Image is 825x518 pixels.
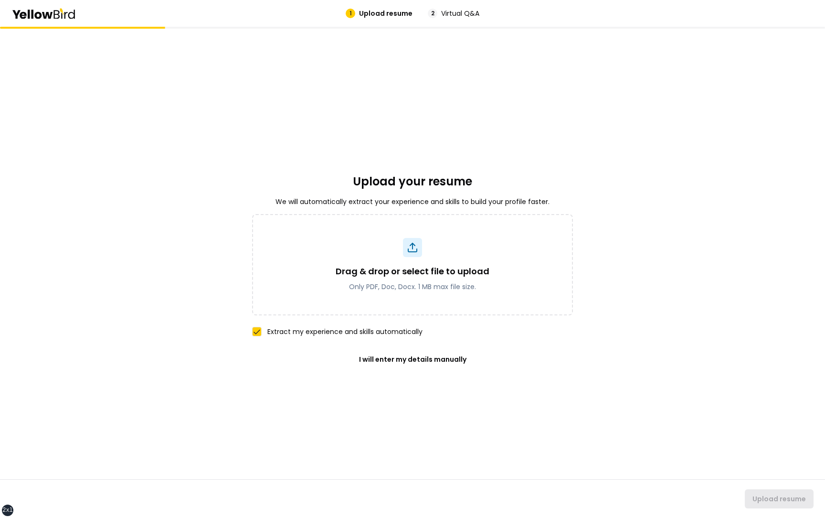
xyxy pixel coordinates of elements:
[428,9,437,18] div: 2
[336,265,489,278] p: Drag & drop or select file to upload
[275,197,550,206] p: We will automatically extract your experience and skills to build your profile faster.
[344,348,482,371] button: I will enter my details manually
[267,327,423,336] label: Extract my experience and skills automatically
[2,507,13,514] div: 2xl
[359,9,412,18] span: Upload resume
[346,9,355,18] div: 1
[353,174,472,189] h2: Upload your resume
[252,214,573,315] div: Drag & drop or select file to uploadOnly PDF, Doc, Docx. 1 MB max file size.
[336,282,489,291] p: Only PDF, Doc, Docx. 1 MB max file size.
[441,9,479,18] span: Virtual Q&A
